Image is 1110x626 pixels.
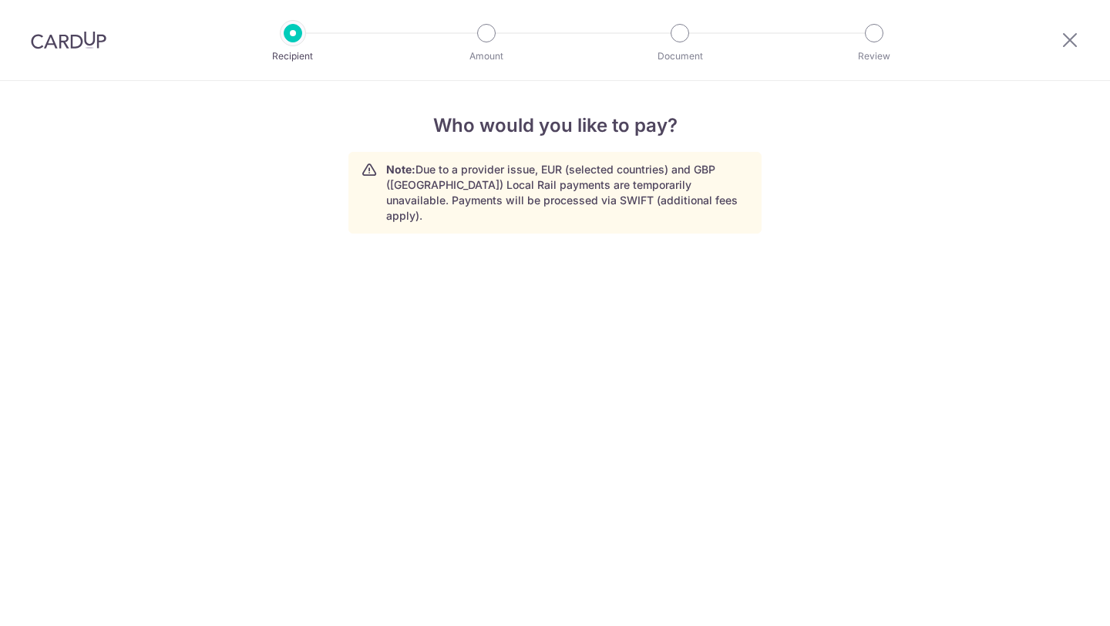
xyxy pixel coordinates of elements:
p: Due to a provider issue, EUR (selected countries) and GBP ([GEOGRAPHIC_DATA]) Local Rail payments... [386,162,748,224]
img: CardUp [31,31,106,49]
iframe: Opens a widget where you can find more information [1011,580,1095,618]
strong: Note: [386,163,415,176]
h4: Who would you like to pay? [348,112,762,140]
p: Recipient [236,49,350,64]
p: Review [817,49,931,64]
p: Amount [429,49,543,64]
p: Document [623,49,737,64]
